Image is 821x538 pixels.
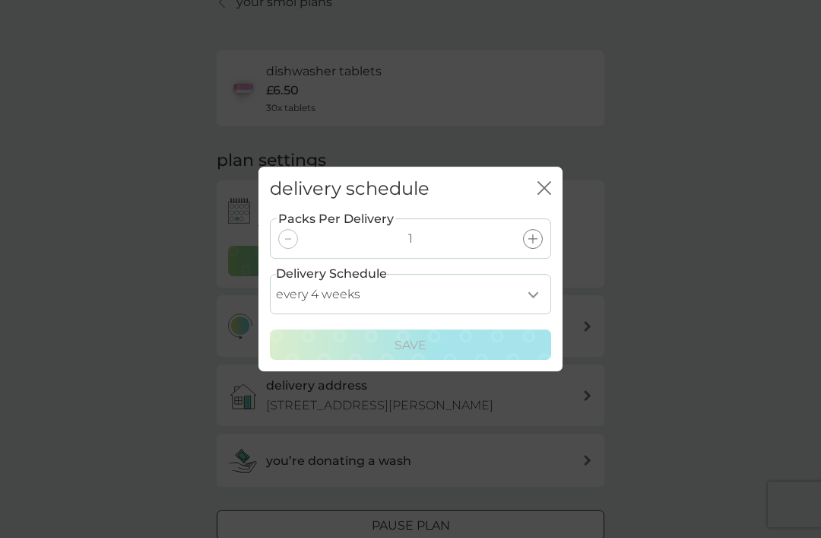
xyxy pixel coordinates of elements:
[395,336,426,355] p: Save
[277,209,395,229] label: Packs Per Delivery
[276,264,387,284] label: Delivery Schedule
[537,181,551,197] button: close
[270,329,551,360] button: Save
[408,229,413,249] p: 1
[270,178,430,200] h2: delivery schedule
